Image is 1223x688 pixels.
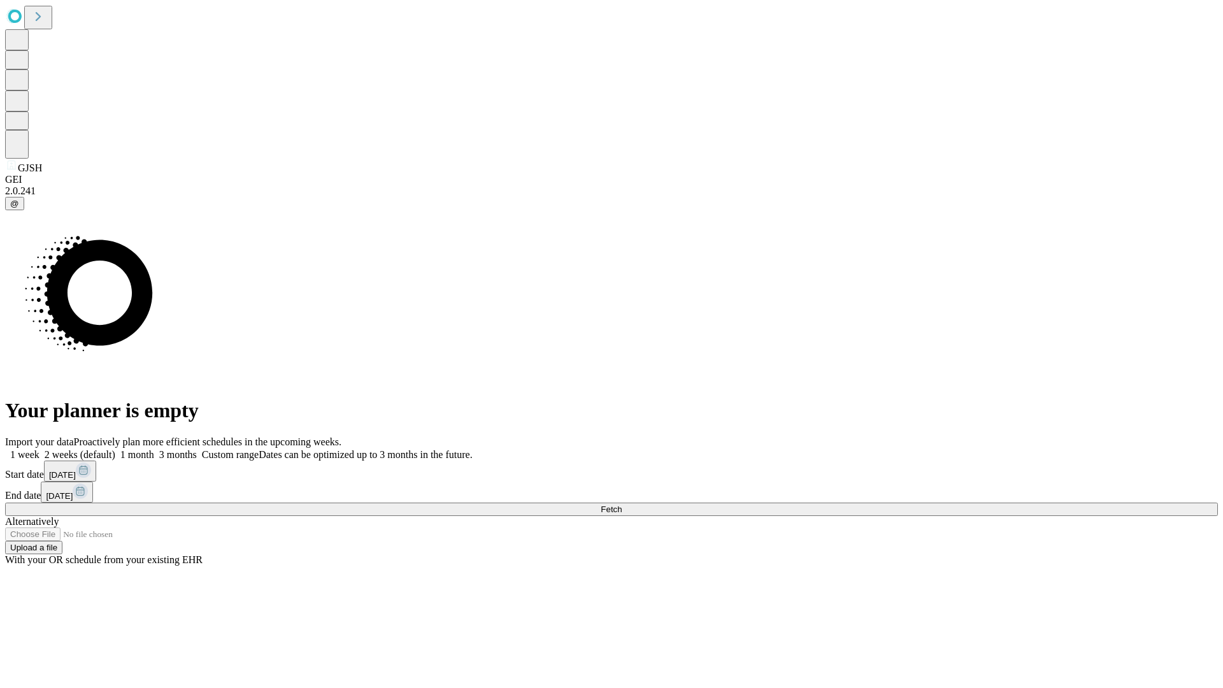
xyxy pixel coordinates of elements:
div: 2.0.241 [5,185,1218,197]
span: 1 week [10,449,39,460]
span: 3 months [159,449,197,460]
button: Upload a file [5,541,62,554]
span: [DATE] [46,491,73,501]
span: Alternatively [5,516,59,527]
button: [DATE] [44,461,96,482]
span: @ [10,199,19,208]
span: Proactively plan more efficient schedules in the upcoming weeks. [74,436,341,447]
span: [DATE] [49,470,76,480]
span: With your OR schedule from your existing EHR [5,554,203,565]
h1: Your planner is empty [5,399,1218,422]
span: GJSH [18,162,42,173]
button: [DATE] [41,482,93,503]
div: Start date [5,461,1218,482]
span: 1 month [120,449,154,460]
div: End date [5,482,1218,503]
span: Dates can be optimized up to 3 months in the future. [259,449,472,460]
span: Custom range [202,449,259,460]
div: GEI [5,174,1218,185]
button: Fetch [5,503,1218,516]
span: Fetch [601,505,622,514]
span: Import your data [5,436,74,447]
button: @ [5,197,24,210]
span: 2 weeks (default) [45,449,115,460]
